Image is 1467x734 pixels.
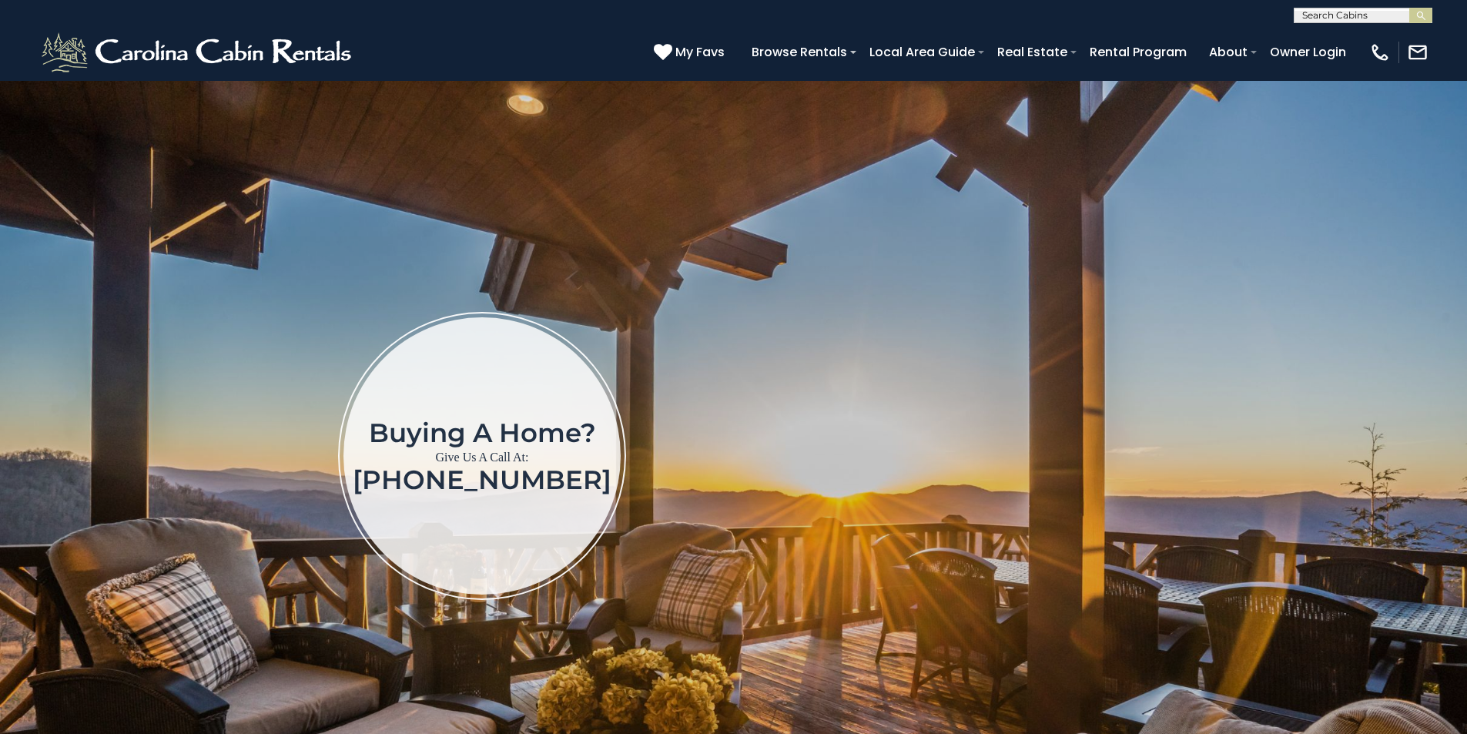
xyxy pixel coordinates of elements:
a: Browse Rentals [744,39,855,65]
a: Rental Program [1082,39,1194,65]
a: [PHONE_NUMBER] [353,464,611,496]
span: My Favs [675,42,725,62]
h1: Buying a home? [353,419,611,447]
a: Real Estate [990,39,1075,65]
img: phone-regular-white.png [1369,42,1391,63]
a: My Favs [654,42,728,62]
img: mail-regular-white.png [1407,42,1428,63]
p: Give Us A Call At: [353,447,611,468]
img: White-1-2.png [39,29,358,75]
a: About [1201,39,1255,65]
a: Owner Login [1262,39,1354,65]
a: Local Area Guide [862,39,983,65]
